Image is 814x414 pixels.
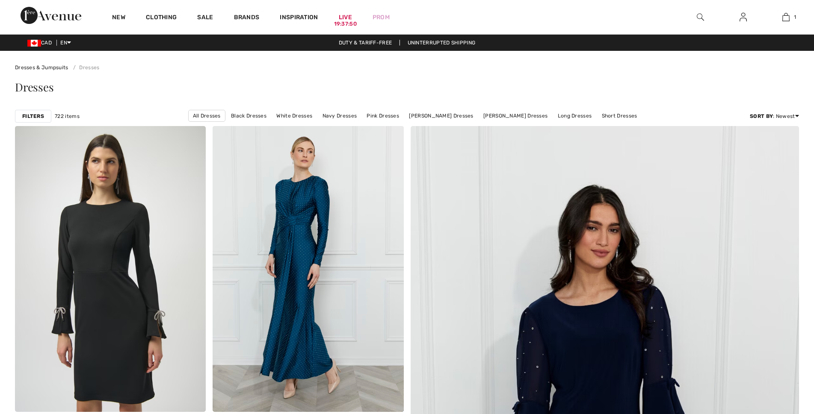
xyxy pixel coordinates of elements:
a: Sale [197,14,213,23]
a: Navy Dresses [318,110,361,121]
a: Prom [373,13,390,22]
a: Embellished Bodycon Dress Style 254048. Black [15,126,206,412]
span: Inspiration [280,14,318,23]
span: 1 [794,13,796,21]
div: 19:37:50 [334,20,357,28]
a: Pink Dresses [362,110,403,121]
img: Canadian Dollar [27,40,41,47]
img: My Bag [782,12,790,22]
a: Short Dresses [598,110,642,121]
span: EN [60,40,71,46]
img: Polka Dot Maxi Dress Style 259742. Peacock [213,126,403,412]
a: 1 [765,12,807,22]
a: Brands [234,14,260,23]
a: [PERSON_NAME] Dresses [479,110,552,121]
img: My Info [740,12,747,22]
a: Dresses & Jumpsuits [15,65,68,70]
a: White Dresses [272,110,317,121]
a: New [112,14,125,23]
strong: Filters [22,112,44,120]
span: 722 items [55,112,80,120]
img: 1ère Avenue [21,7,81,24]
span: CAD [27,40,55,46]
a: [PERSON_NAME] Dresses [405,110,477,121]
img: search the website [697,12,704,22]
a: Clothing [146,14,177,23]
a: Dresses [70,65,99,70]
a: Long Dresses [554,110,596,121]
div: : Newest [750,112,799,120]
a: Black Dresses [227,110,271,121]
a: Live19:37:50 [339,13,352,22]
strong: Sort By [750,113,773,119]
a: Sign In [733,12,754,23]
a: All Dresses [188,110,225,122]
span: Dresses [15,79,53,94]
